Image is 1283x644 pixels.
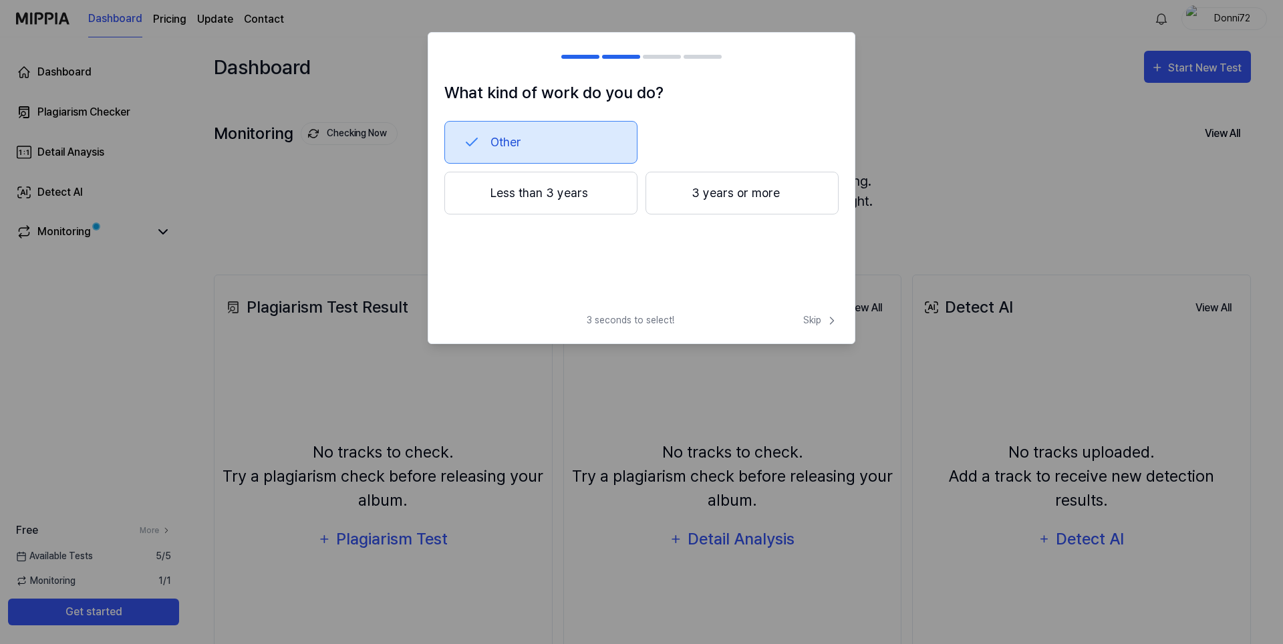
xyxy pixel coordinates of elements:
button: Skip [801,313,839,327]
button: Other [444,121,637,164]
span: 3 seconds to select! [587,313,674,327]
button: 3 years or more [646,172,839,214]
span: Skip [803,313,839,327]
button: Less than 3 years [444,172,637,214]
h1: What kind of work do you do? [444,81,839,105]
